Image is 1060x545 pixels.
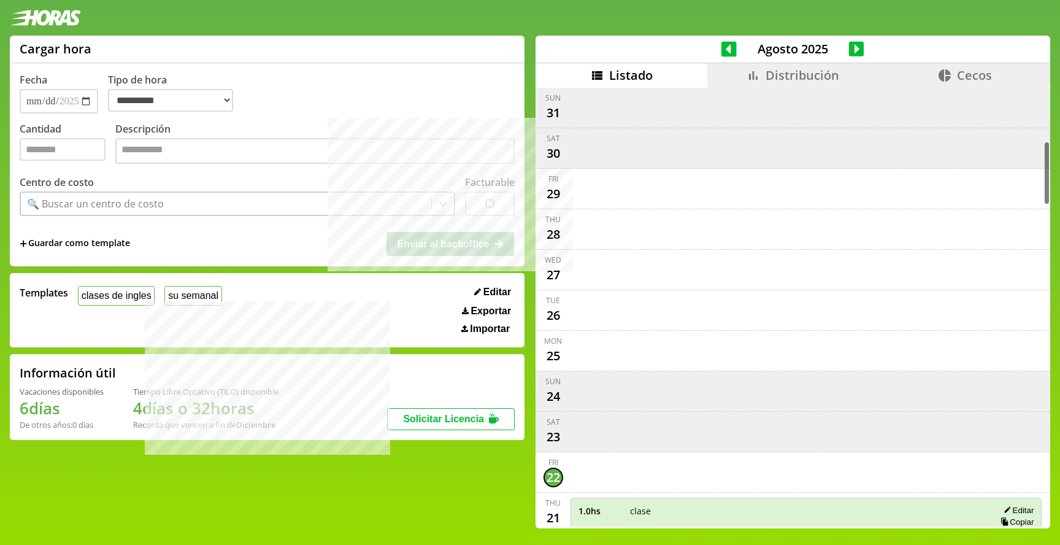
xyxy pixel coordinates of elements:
div: 29 [543,184,563,204]
label: Tipo de hora [108,73,243,114]
div: Mon [544,336,562,346]
label: Centro de costo [20,176,94,189]
button: su semanal [164,286,221,305]
label: Facturable [465,176,515,189]
button: Exportar [458,305,515,317]
h2: Información útil [20,365,116,381]
div: De otros años: 0 días [20,419,104,430]
div: 21 [543,508,563,528]
div: Sat [547,417,560,427]
div: 23 [543,427,563,447]
b: Diciembre [236,419,275,430]
button: Editar [1000,505,1034,516]
div: scrollable content [536,88,1050,527]
div: 🔍 Buscar un centro de costo [27,197,164,211]
span: Cecos [957,67,992,83]
h1: Cargar hora [20,41,91,57]
div: 28 [543,225,563,244]
select: Tipo de hora [108,89,233,112]
div: Wed [545,255,561,265]
div: Sun [545,376,561,387]
div: 24 [543,387,563,406]
input: Cantidad [20,138,106,161]
div: 25 [543,346,563,366]
span: clase [630,505,983,517]
span: Agosto 2025 [737,41,849,57]
span: Solicitar Licencia [403,414,484,424]
div: 27 [543,265,563,285]
div: Thu [545,498,561,508]
div: Fri [548,174,558,184]
textarea: Descripción [115,138,515,164]
button: Solicitar Licencia [387,408,515,430]
div: Thu [545,214,561,225]
div: 26 [543,306,563,325]
div: 31 [543,103,563,123]
label: Descripción [115,122,515,167]
img: logotipo [10,10,81,26]
span: Listado [609,67,653,83]
label: Cantidad [20,122,115,167]
div: 30 [543,144,563,163]
div: Vacaciones disponibles [20,386,104,397]
div: 22 [543,468,563,487]
h1: 4 días o 32 horas [133,397,278,419]
div: Recordá que vencen a fin de [133,419,278,430]
span: Importar [470,323,510,334]
label: Fecha [20,73,47,87]
button: Editar [470,286,515,298]
span: Templates [20,286,68,300]
h1: 6 días [20,397,104,419]
span: + [20,237,27,250]
span: Exportar [470,306,511,317]
div: Sat [547,133,560,144]
span: 1.0 hs [578,505,621,517]
div: Sun [545,93,561,103]
span: +Guardar como template [20,237,130,250]
button: Copiar [997,517,1034,527]
div: Tue [546,295,560,306]
span: Distribución [766,67,839,83]
button: clases de ingles [78,286,155,305]
div: Tiempo Libre Optativo (TiLO) disponible [133,386,278,397]
span: Editar [483,287,511,298]
div: Fri [548,457,558,468]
